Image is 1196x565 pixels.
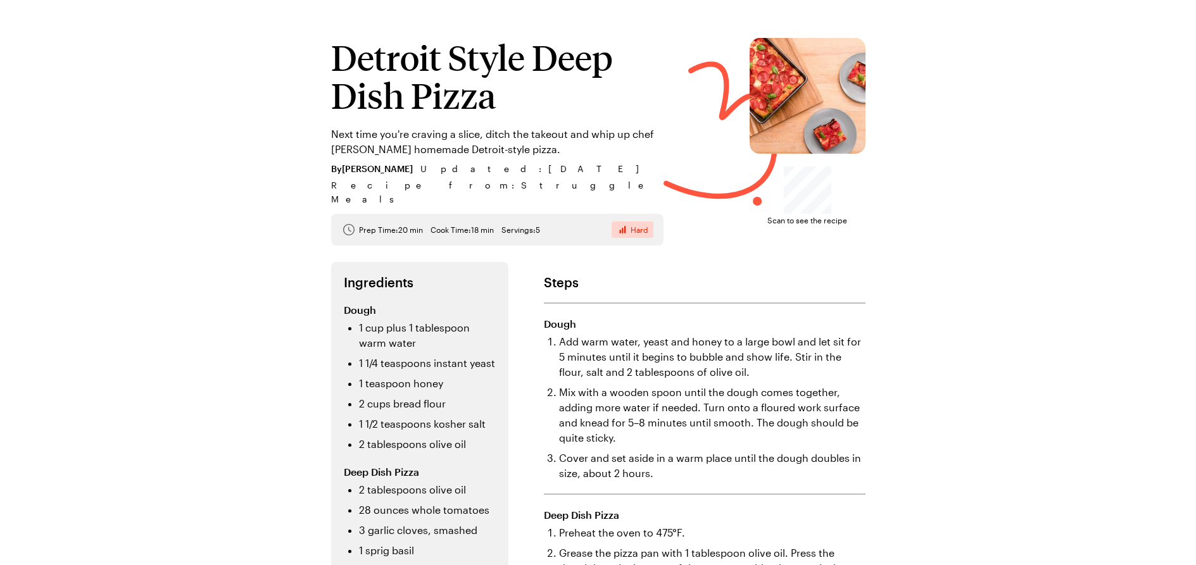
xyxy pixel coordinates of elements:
[501,225,540,235] span: Servings: 5
[331,127,664,157] p: Next time you're craving a slice, ditch the takeout and whip up chef [PERSON_NAME] homemade Detro...
[750,38,866,154] img: Detroit Style Deep Dish Pizza
[544,507,866,523] h3: Deep Dish Pizza
[559,525,866,540] li: Preheat the oven to 475°F.
[631,225,648,235] span: Hard
[559,385,866,445] li: Mix with a wooden spoon until the dough comes together, adding more water if needed. Turn onto a ...
[359,523,496,538] li: 3 garlic cloves, smashed
[544,316,866,332] h3: Dough
[331,162,413,176] span: By [PERSON_NAME]
[359,225,423,235] span: Prep Time: 20 min
[431,225,494,235] span: Cook Time: 18 min
[331,178,664,206] span: Recipe from: Struggle Meals
[420,162,652,176] span: Updated : [DATE]
[359,543,496,558] li: 1 sprig basil
[559,450,866,481] li: Cover and set aside in a warm place until the dough doubles in size, about 2 hours.
[559,334,866,380] li: Add warm water, yeast and honey to a large bowl and let sit for 5 minutes until it begins to bubb...
[359,356,496,371] li: 1 1/4 teaspoons instant yeast
[331,38,664,114] h1: Detroit Style Deep Dish Pizza
[359,416,496,432] li: 1 1/2 teaspoons kosher salt
[359,437,496,452] li: 2 tablespoons olive oil
[359,396,496,411] li: 2 cups bread flour
[344,464,496,480] h3: Deep Dish Pizza
[544,275,866,290] h2: Steps
[359,502,496,518] li: 28 ounces whole tomatoes
[359,482,496,497] li: 2 tablespoons olive oil
[767,214,847,227] span: Scan to see the recipe
[359,376,496,391] li: 1 teaspoon honey
[344,275,496,290] h2: Ingredients
[359,320,496,351] li: 1 cup plus 1 tablespoon warm water
[344,302,496,318] h3: Dough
